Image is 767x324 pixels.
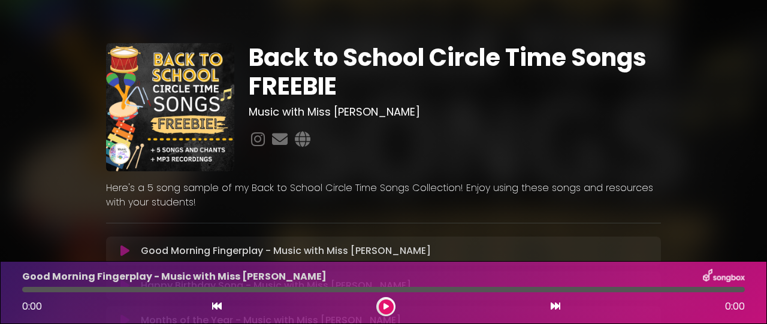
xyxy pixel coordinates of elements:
[249,105,662,119] h3: Music with Miss [PERSON_NAME]
[22,299,42,313] span: 0:00
[141,244,431,258] p: Good Morning Fingerplay - Music with Miss [PERSON_NAME]
[106,43,234,171] img: FaQTVlJfRiSsofDUrnRH
[249,43,662,101] h1: Back to School Circle Time Songs FREEBIE
[725,299,745,314] span: 0:00
[703,269,745,284] img: songbox-logo-white.png
[106,181,661,210] p: Here's a 5 song sample of my Back to School Circle Time Songs Collection! Enjoy using these songs...
[22,270,327,284] p: Good Morning Fingerplay - Music with Miss [PERSON_NAME]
